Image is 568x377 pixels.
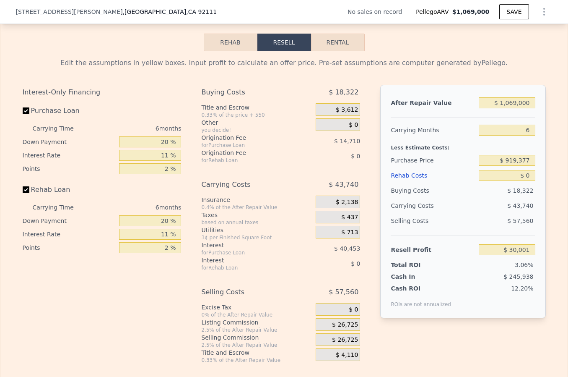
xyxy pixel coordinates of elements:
[201,234,312,241] div: 3¢ per Finished Square Foot
[341,214,358,221] span: $ 437
[391,123,475,138] div: Carrying Months
[391,261,443,269] div: Total ROI
[201,348,312,357] div: Title and Escrow
[23,186,29,193] input: Rehab Loan
[391,242,475,257] div: Resell Profit
[349,121,358,129] span: $ 0
[201,241,295,249] div: Interest
[201,303,312,312] div: Excise Tax
[257,34,311,51] button: Resell
[416,8,452,16] span: Pellego ARV
[507,187,533,194] span: $ 18,322
[123,8,217,16] span: , [GEOGRAPHIC_DATA]
[201,177,295,192] div: Carrying Costs
[201,312,312,318] div: 0% of the After Repair Value
[201,256,295,264] div: Interest
[391,168,475,183] div: Rehab Costs
[329,177,358,192] span: $ 43,740
[336,106,358,114] span: $ 3,612
[201,127,312,134] div: you decide!
[23,149,116,162] div: Interest Rate
[201,85,295,100] div: Buying Costs
[391,293,451,308] div: ROIs are not annualized
[186,8,217,15] span: , CA 92111
[201,219,312,226] div: based on annual taxes
[201,333,312,342] div: Selling Commission
[23,228,116,241] div: Interest Rate
[391,138,535,153] div: Less Estimate Costs:
[311,34,365,51] button: Rental
[391,183,475,198] div: Buying Costs
[23,162,116,175] div: Points
[334,245,360,252] span: $ 40,453
[201,142,295,149] div: for Purchase Loan
[511,285,533,292] span: 12.20%
[503,273,533,280] span: $ 245,938
[204,34,257,51] button: Rehab
[201,112,312,118] div: 0.33% of the price + 550
[201,103,312,112] div: Title and Escrow
[201,249,295,256] div: for Purchase Loan
[332,336,358,344] span: $ 26,725
[341,229,358,236] span: $ 713
[452,8,490,15] span: $1,069,000
[23,58,546,68] div: Edit the assumptions in yellow boxes. Input profit to calculate an offer price. Pre-set assumptio...
[391,198,443,213] div: Carrying Costs
[23,103,116,118] label: Purchase Loan
[507,217,533,224] span: $ 57,560
[201,264,295,271] div: for Rehab Loan
[329,285,358,300] span: $ 57,560
[391,272,443,281] div: Cash In
[23,182,116,197] label: Rehab Loan
[515,262,533,268] span: 3.06%
[391,95,475,110] div: After Repair Value
[23,214,116,228] div: Down Payment
[391,213,475,228] div: Selling Costs
[201,157,295,164] div: for Rehab Loan
[23,107,29,114] input: Purchase Loan
[201,357,312,364] div: 0.33% of the After Repair Value
[201,318,312,327] div: Listing Commission
[536,3,552,20] button: Show Options
[348,8,409,16] div: No sales on record
[201,134,295,142] div: Origination Fee
[201,327,312,333] div: 2.5% of the After Repair Value
[201,149,295,157] div: Origination Fee
[91,122,182,135] div: 6 months
[332,321,358,329] span: $ 26,725
[201,285,295,300] div: Selling Costs
[499,4,529,19] button: SAVE
[351,260,360,267] span: $ 0
[329,85,358,100] span: $ 18,322
[391,153,475,168] div: Purchase Price
[334,138,360,144] span: $ 14,710
[201,204,312,211] div: 0.4% of the After Repair Value
[507,202,533,209] span: $ 43,740
[91,201,182,214] div: 6 months
[33,122,87,135] div: Carrying Time
[349,306,358,314] span: $ 0
[23,85,182,100] div: Interest-Only Financing
[16,8,123,16] span: [STREET_ADDRESS][PERSON_NAME]
[33,201,87,214] div: Carrying Time
[201,118,312,127] div: Other
[201,196,312,204] div: Insurance
[336,199,358,206] span: $ 2,138
[201,211,312,219] div: Taxes
[201,342,312,348] div: 2.5% of the After Repair Value
[391,284,451,293] div: Cash ROI
[201,226,312,234] div: Utilities
[23,241,116,254] div: Points
[23,135,116,149] div: Down Payment
[351,153,360,160] span: $ 0
[336,351,358,359] span: $ 4,110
